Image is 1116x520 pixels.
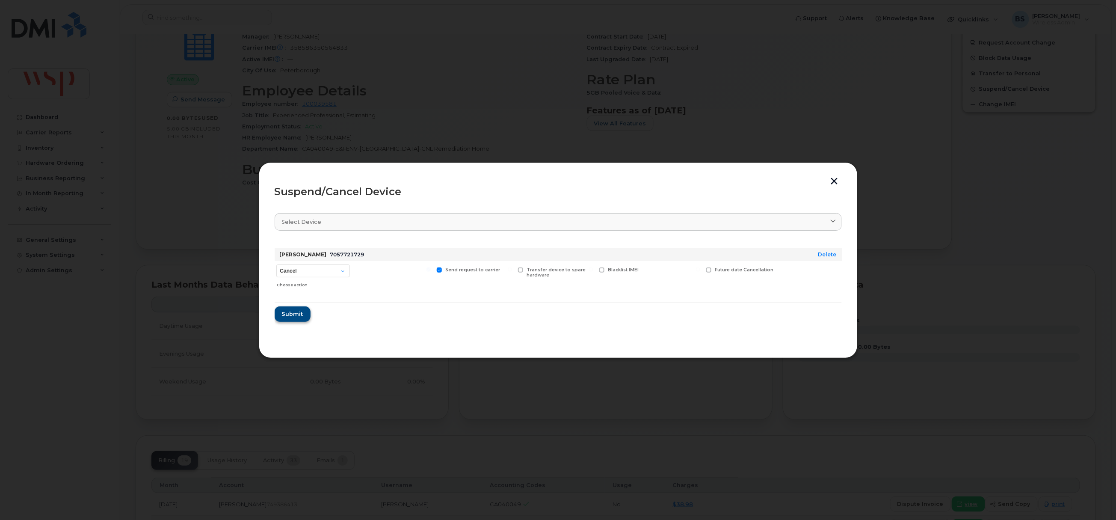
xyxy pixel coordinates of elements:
input: Transfer device to spare hardware [508,267,512,272]
span: Future date Cancellation [715,267,773,273]
span: Submit [282,310,303,318]
input: Blacklist IMEI [589,267,593,272]
div: Choose action [277,278,349,288]
a: Select device [275,213,842,231]
button: Submit [275,306,311,322]
span: Transfer device to spare hardware [527,267,586,278]
input: Send request to carrier [426,267,431,272]
div: Suspend/Cancel Device [275,187,842,197]
strong: [PERSON_NAME] [280,251,327,258]
span: Select device [282,218,322,226]
a: Delete [818,251,837,258]
input: Future date Cancellation [696,267,700,272]
span: Send request to carrier [445,267,500,273]
span: 7057721729 [330,251,364,258]
span: Blacklist IMEI [608,267,639,273]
